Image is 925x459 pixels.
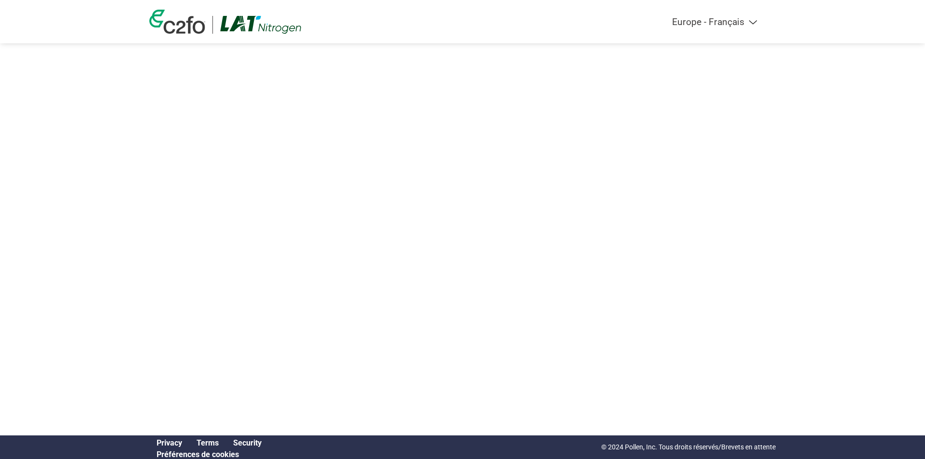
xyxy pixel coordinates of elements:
img: LAT Nitrogen [220,16,301,34]
a: Security [233,438,262,447]
img: c2fo logo [149,10,205,34]
p: © 2024 Pollen, Inc. Tous droits réservés/Brevets en attente [601,442,776,452]
a: Cookie Preferences, opens a dedicated popup modal window [157,450,239,459]
a: Privacy [157,438,182,447]
a: Terms [197,438,219,447]
div: Open Cookie Preferences Modal [149,450,269,459]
